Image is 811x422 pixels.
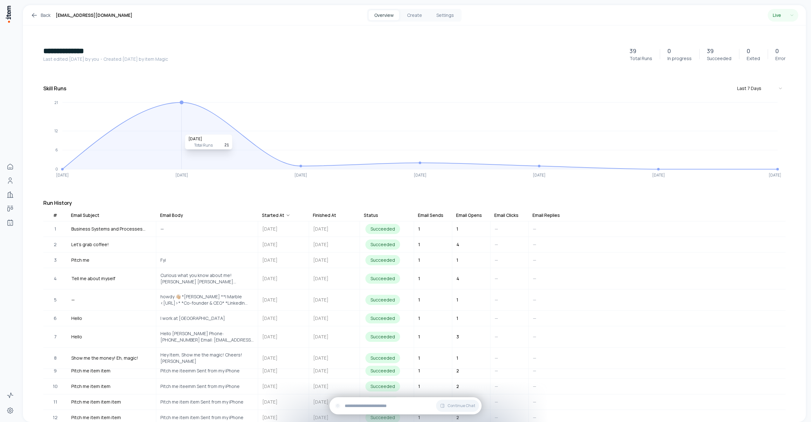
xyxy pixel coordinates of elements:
[418,226,420,232] span: 1
[414,172,427,178] tspan: [DATE]
[735,83,786,94] button: Last 7 Days
[418,368,420,374] span: 1
[365,381,400,391] div: Succeeded
[456,226,458,232] span: 1
[160,226,164,232] span: —
[456,383,459,389] span: 2
[160,272,254,285] span: Curious what you know about me! [PERSON_NAME] [PERSON_NAME] [EMAIL_ADDRESS][DOMAIN_NAME] [PHONE_N...
[54,315,57,322] span: 6
[54,128,58,134] tspan: 12
[71,296,75,303] span: —
[56,11,132,19] h1: [EMAIL_ADDRESS][DOMAIN_NAME]
[55,166,58,172] tspan: 0
[495,414,498,420] span: —
[533,334,536,340] span: —
[160,257,166,263] span: Fyi
[5,5,11,23] img: Item Brain Logo
[54,367,57,374] span: 9
[55,147,58,153] tspan: 6
[43,199,786,207] h3: Run History
[533,414,536,420] span: —
[71,398,121,405] span: Pitch me item item item
[365,295,400,305] div: Succeeded
[4,202,17,215] a: Deals
[54,225,56,232] span: 1
[418,315,420,321] span: 1
[418,355,420,361] span: 1
[747,46,750,55] p: 0
[54,296,57,303] span: 5
[418,334,420,340] span: 1
[365,239,400,250] div: Succeeded
[436,400,479,412] button: Continue Chat
[54,333,57,340] span: 7
[495,241,498,247] span: —
[71,225,152,232] span: Business Systems and Processes Consulting
[160,315,225,322] span: I work at [GEOGRAPHIC_DATA]
[652,172,665,178] tspan: [DATE]
[43,56,622,62] p: Last edited: [DATE] by you ・Created: [DATE] by item Magic
[71,257,89,264] span: Pitch me
[495,275,498,281] span: —
[71,414,121,421] span: Pitch me item item item
[71,315,82,322] span: Hello
[56,172,69,178] tspan: [DATE]
[533,275,536,281] span: —
[456,334,459,340] span: 3
[495,226,498,232] span: —
[365,353,400,363] div: Succeeded
[418,212,443,218] div: Email Sends
[456,315,458,321] span: 1
[747,55,760,62] p: Exited
[365,313,400,323] div: Succeeded
[160,368,240,374] span: Pitch me iteemm Sent from my iPhone
[4,160,17,173] a: Home
[71,383,110,390] span: Pitch me item item
[456,257,458,263] span: 1
[775,46,779,55] p: 0
[365,332,400,342] div: Succeeded
[4,216,17,229] a: Agents
[495,399,498,405] span: —
[456,241,459,247] span: 4
[43,85,67,92] h3: Skill Runs
[54,355,57,362] span: 8
[364,212,378,218] div: Status
[495,297,498,303] span: —
[160,212,183,218] div: Email Body
[160,294,254,306] span: howdy 👋🏼 *[PERSON_NAME] **| Marble <[URL]>* *Co-founder & CEO* *LinkedIn <[URL][DOMAIN_NAME]> | L...
[294,172,307,178] tspan: [DATE]
[532,212,560,218] div: Email Replies
[494,212,518,218] div: Email Clicks
[533,368,536,374] span: —
[430,10,460,20] button: Settings
[418,383,420,389] span: 1
[456,414,459,420] span: 2
[418,257,420,263] span: 1
[53,398,57,405] span: 11
[707,55,731,62] p: Succeeded
[630,46,636,55] p: 39
[533,297,536,303] span: —
[418,297,420,303] span: 1
[369,10,399,20] button: Overview
[54,275,57,282] span: 4
[365,224,400,234] div: Succeeded
[71,241,109,248] span: Let’s grab coffee!
[533,383,536,389] span: —
[4,404,17,417] a: Settings
[456,212,482,218] div: Email Opens
[31,11,51,19] a: Back
[262,212,291,218] div: Started At
[667,46,671,55] p: 0
[707,46,714,55] p: 39
[54,257,57,264] span: 3
[533,226,536,232] span: —
[456,297,458,303] span: 1
[418,414,420,420] span: 1
[54,100,58,105] tspan: 21
[53,414,58,421] span: 12
[533,257,536,263] span: —
[4,389,17,402] a: Activity
[160,414,243,421] span: Pitch me item item Sent from my iPhone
